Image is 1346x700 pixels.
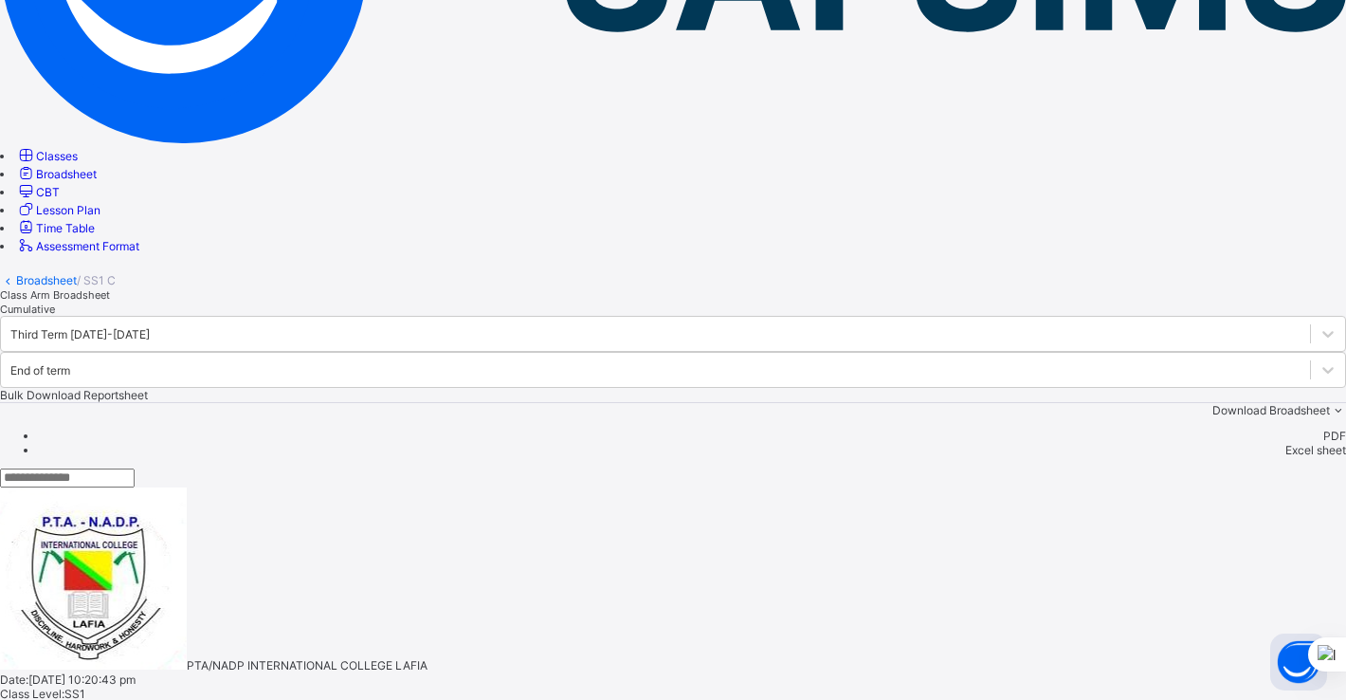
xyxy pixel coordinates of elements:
a: Classes [16,149,78,163]
button: Open asap [1270,634,1327,691]
span: / SS1 C [77,273,116,287]
a: Assessment Format [16,239,139,253]
div: End of term [10,363,70,378]
span: CBT [36,185,60,199]
span: Time Table [36,221,95,235]
span: Download Broadsheet [1212,403,1330,417]
span: Lesson Plan [36,203,100,217]
span: PTA/NADP INTERNATIONAL COLLEGE LAFIA [187,658,427,672]
span: Broadsheet [36,167,97,181]
a: Broadsheet [16,167,97,181]
a: Lesson Plan [16,203,100,217]
div: Third Term [DATE]-[DATE] [10,327,150,341]
a: Broadsheet [16,273,77,287]
a: Time Table [16,221,95,235]
span: Assessment Format [36,239,139,253]
li: dropdown-list-item-text-1 [38,443,1346,457]
a: CBT [16,185,60,199]
span: [DATE] 10:20:43 pm [28,672,136,687]
li: dropdown-list-item-text-0 [38,429,1346,443]
span: Classes [36,149,78,163]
